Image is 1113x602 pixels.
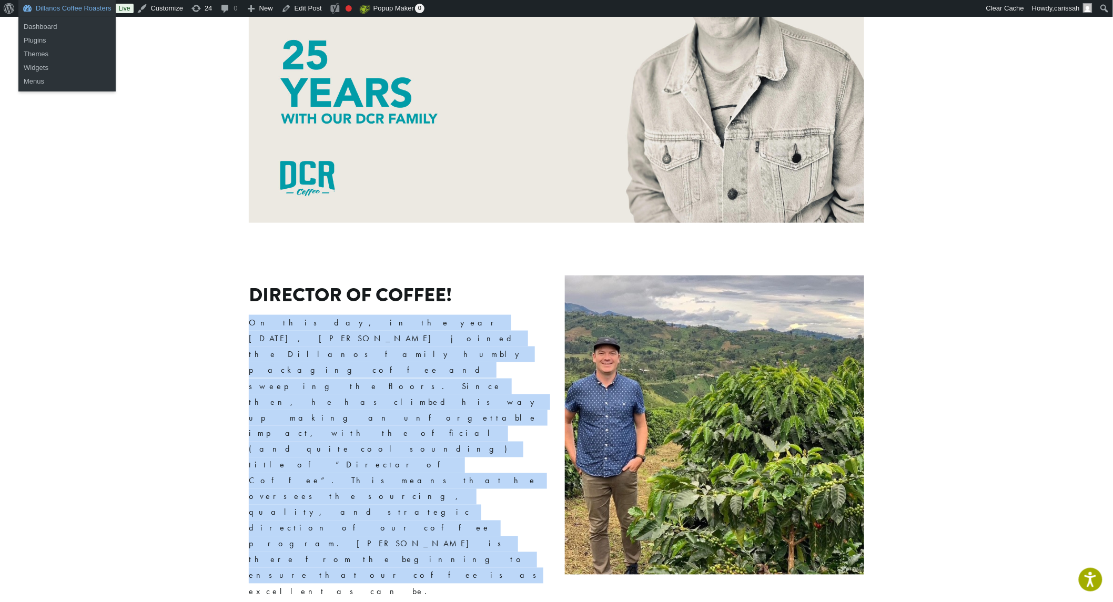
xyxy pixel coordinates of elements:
a: Menus [18,75,116,88]
span: carissah [1055,4,1080,12]
a: Dashboard [18,20,116,34]
h2: Director of Coffee! [249,284,548,307]
a: Themes [18,47,116,61]
a: Widgets [18,61,116,75]
p: On this day, in the year [DATE], [PERSON_NAME] joined the Dillanos family humbly packaging coffee... [249,315,548,599]
a: Live [116,4,134,13]
div: Focus keyphrase not set [346,5,352,12]
ul: Dillanos Coffee Roasters [18,17,116,50]
span: 0 [415,4,424,13]
ul: Dillanos Coffee Roasters [18,44,116,91]
a: Plugins [18,34,116,47]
